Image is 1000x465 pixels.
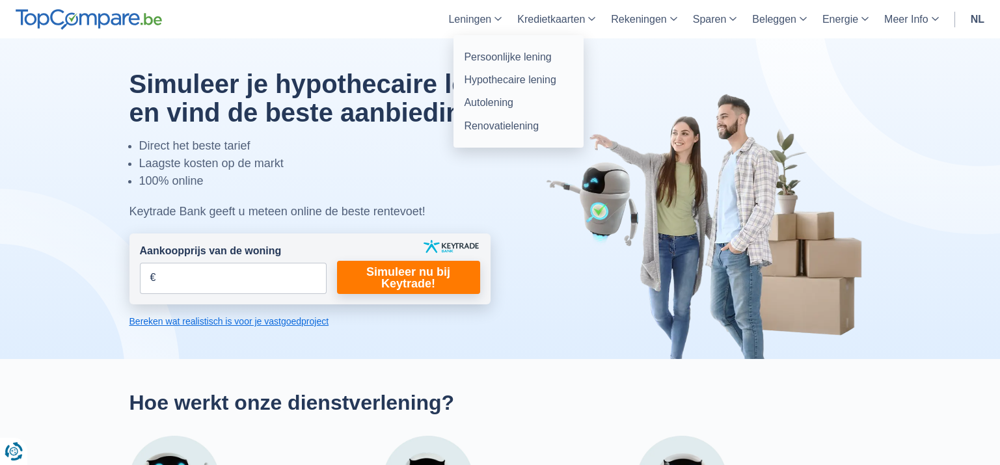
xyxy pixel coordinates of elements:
[139,155,554,172] li: Laagste kosten op de markt
[140,244,282,259] label: Aankoopprijs van de woning
[546,92,871,359] img: image-hero
[337,261,480,294] a: Simuleer nu bij Keytrade!
[129,70,554,127] h1: Simuleer je hypothecaire lening en vind de beste aanbieding
[129,203,554,220] div: Keytrade Bank geeft u meteen online de beste rentevoet!
[139,172,554,190] li: 100% online
[459,68,578,91] a: Hypothecaire lening
[139,137,554,155] li: Direct het beste tarief
[150,271,156,286] span: €
[129,315,491,328] a: Bereken wat realistisch is voor je vastgoedproject
[424,240,479,253] img: keytrade
[459,46,578,68] a: Persoonlijke lening
[16,9,162,30] img: TopCompare
[459,114,578,137] a: Renovatielening
[129,390,871,415] h2: Hoe werkt onze dienstverlening?
[459,91,578,114] a: Autolening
